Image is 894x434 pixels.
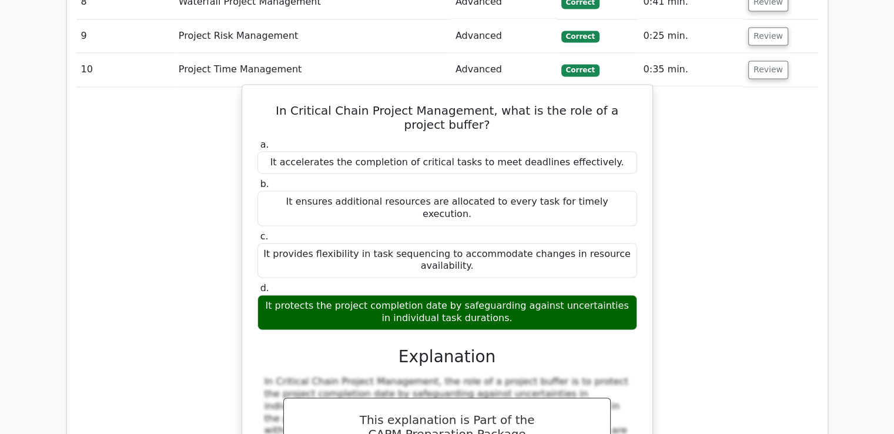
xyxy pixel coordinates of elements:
[451,53,557,86] td: Advanced
[451,19,557,53] td: Advanced
[264,346,630,366] h3: Explanation
[260,139,269,150] span: a.
[260,178,269,189] span: b.
[748,61,788,79] button: Review
[76,19,174,53] td: 9
[561,64,600,76] span: Correct
[260,282,269,293] span: d.
[174,53,451,86] td: Project Time Management
[260,231,269,242] span: c.
[174,19,451,53] td: Project Risk Management
[638,19,743,53] td: 0:25 min.
[76,53,174,86] td: 10
[748,27,788,45] button: Review
[256,104,638,132] h5: In Critical Chain Project Management, what is the role of a project buffer?
[257,191,637,226] div: It ensures additional resources are allocated to every task for timely execution.
[561,31,600,42] span: Correct
[638,53,743,86] td: 0:35 min.
[257,151,637,174] div: It accelerates the completion of critical tasks to meet deadlines effectively.
[257,295,637,330] div: It protects the project completion date by safeguarding against uncertainties in individual task ...
[257,243,637,278] div: It provides flexibility in task sequencing to accommodate changes in resource availability.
